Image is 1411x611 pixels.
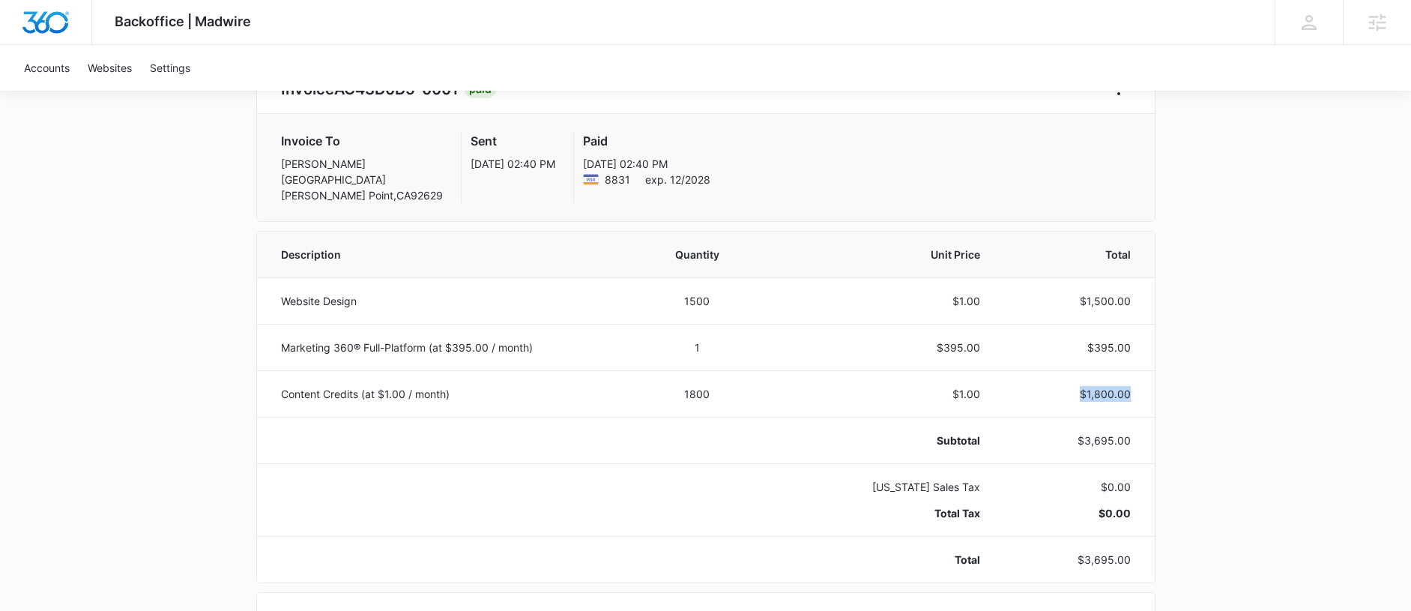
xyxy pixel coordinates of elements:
[471,156,555,172] p: [DATE] 02:40 PM
[1016,247,1130,262] span: Total
[583,132,710,150] h3: Paid
[1016,293,1130,309] p: $1,500.00
[471,132,555,150] h3: Sent
[632,277,763,324] td: 1500
[781,340,981,355] p: $395.00
[1016,433,1130,448] p: $3,695.00
[781,386,981,402] p: $1.00
[583,156,710,172] p: [DATE] 02:40 PM
[281,340,614,355] p: Marketing 360® Full-Platform (at $395.00 / month)
[281,156,443,203] p: [PERSON_NAME] [GEOGRAPHIC_DATA] [PERSON_NAME] Point , CA 92629
[1016,479,1130,495] p: $0.00
[1016,340,1130,355] p: $395.00
[781,293,981,309] p: $1.00
[281,386,614,402] p: Content Credits (at $1.00 / month)
[650,247,745,262] span: Quantity
[281,132,443,150] h3: Invoice To
[632,324,763,370] td: 1
[781,247,981,262] span: Unit Price
[781,505,981,521] p: Total Tax
[15,45,79,91] a: Accounts
[115,13,251,29] span: Backoffice | Madwire
[605,172,630,187] span: Visa ending with
[79,45,141,91] a: Websites
[781,552,981,568] p: Total
[281,247,614,262] span: Description
[645,172,710,187] span: exp. 12/2028
[281,293,614,309] p: Website Design
[1016,552,1130,568] p: $3,695.00
[141,45,199,91] a: Settings
[781,433,981,448] p: Subtotal
[632,370,763,417] td: 1800
[1016,386,1130,402] p: $1,800.00
[781,479,981,495] p: [US_STATE] Sales Tax
[1016,505,1130,521] p: $0.00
